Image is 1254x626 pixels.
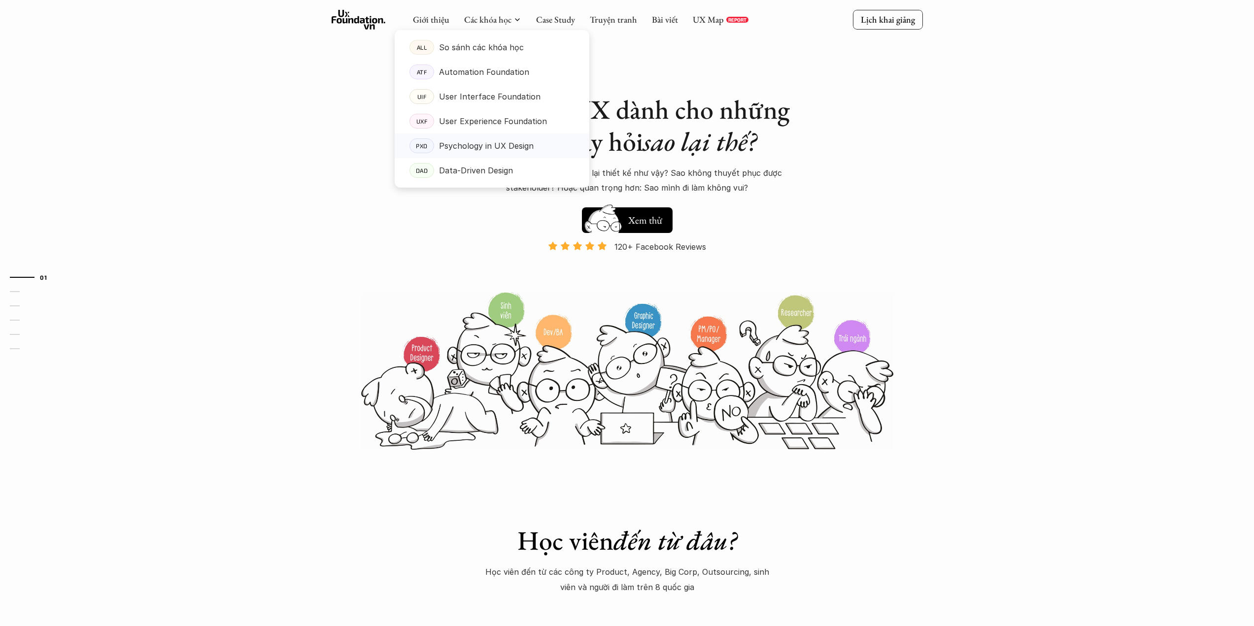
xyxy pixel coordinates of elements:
a: ALLSo sánh các khóa học [395,35,589,60]
h1: Khóa học UX dành cho những người hay hỏi [455,94,800,158]
a: Giới thiệu [413,14,449,25]
a: Case Study [536,14,575,25]
a: ATFAutomation Foundation [395,60,589,84]
p: So sánh các khóa học [439,40,524,55]
strong: 01 [40,274,47,281]
a: UIFUser Interface Foundation [395,84,589,109]
p: Automation Foundation [439,65,529,79]
p: UIF [417,93,426,100]
a: 120+ Facebook Reviews [540,241,715,291]
em: sao lại thế? [643,124,756,159]
p: User Experience Foundation [439,114,547,129]
a: DADData-Driven Design [395,158,589,183]
p: ATF [416,68,427,75]
p: REPORT [728,17,746,23]
a: UX Map [693,14,724,25]
p: 120+ Facebook Reviews [614,239,706,254]
a: REPORT [726,17,748,23]
em: đến từ đâu? [613,523,737,558]
a: Bài viết [652,14,678,25]
a: Xem thử [582,202,673,233]
p: Data-Driven Design [439,163,513,178]
p: UXF [416,118,427,125]
h5: Xem thử [628,213,662,227]
a: Truyện tranh [590,14,637,25]
p: ALL [416,44,427,51]
a: PXDPsychology in UX Design [395,133,589,158]
a: UXFUser Experience Foundation [395,109,589,133]
p: PXD [416,142,428,149]
h1: Học viên [455,525,800,557]
p: Psychology in UX Design [439,138,534,153]
p: User Interface Foundation [439,89,541,104]
p: Sao lại làm tính năng này? Sao lại thiết kế như vậy? Sao không thuyết phục được stakeholder? Hoặc... [455,165,800,196]
a: Các khóa học [464,14,511,25]
p: Học viên đến từ các công ty Product, Agency, Big Corp, Outsourcing, sinh viên và người đi làm trê... [479,564,775,594]
a: Lịch khai giảng [853,10,923,29]
p: Lịch khai giảng [861,14,915,25]
a: 01 [10,271,57,283]
p: DAD [415,167,428,174]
